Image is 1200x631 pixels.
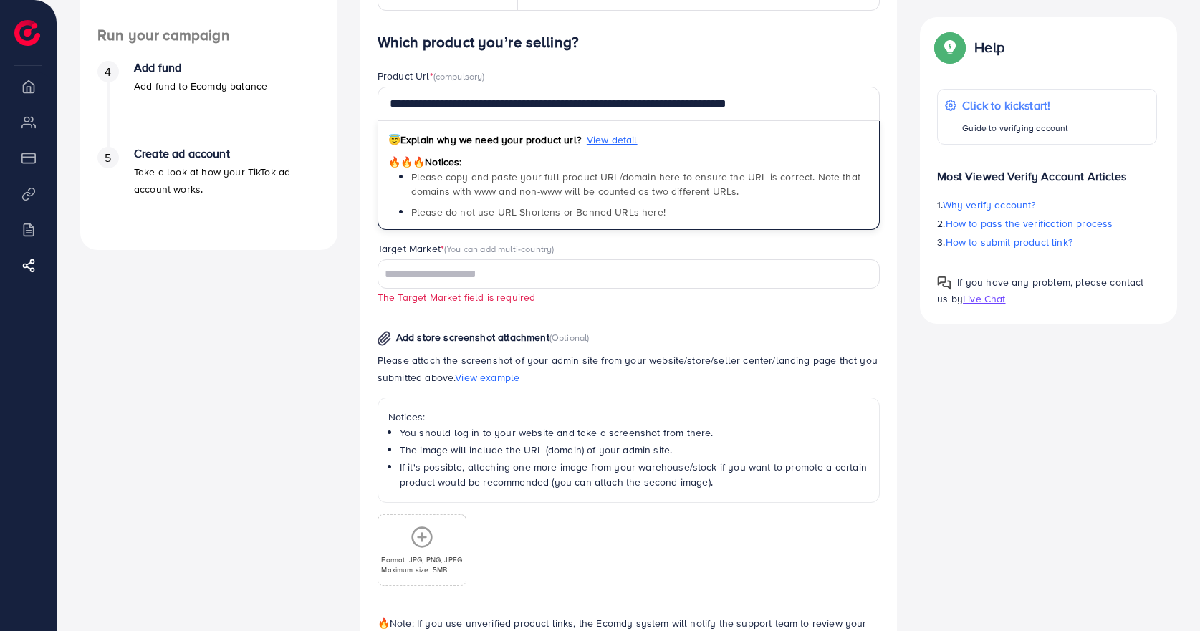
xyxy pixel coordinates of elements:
[937,233,1157,251] p: 3.
[380,264,862,286] input: Search for option
[381,564,462,574] p: Maximum size: 5MB
[937,275,1143,306] span: If you have any problem, please contact us by
[962,97,1068,114] p: Click to kickstart!
[388,133,581,147] span: Explain why we need your product url?
[378,69,485,83] label: Product Url
[974,39,1004,56] p: Help
[937,215,1157,232] p: 2.
[400,425,870,440] li: You should log in to your website and take a screenshot from there.
[937,196,1157,213] p: 1.
[105,150,111,166] span: 5
[444,242,554,255] span: (You can add multi-country)
[946,235,1072,249] span: How to submit product link?
[134,77,267,95] p: Add fund to Ecomdy balance
[134,163,320,198] p: Take a look at how your TikTok ad account works.
[378,241,555,256] label: Target Market
[80,61,337,147] li: Add fund
[937,34,963,60] img: Popup guide
[1139,567,1189,620] iframe: Chat
[378,290,536,304] small: The Target Market field is required
[388,408,870,425] p: Notices:
[381,554,462,564] p: Format: JPG, PNG, JPEG
[937,156,1157,185] p: Most Viewed Verify Account Articles
[388,155,462,169] span: Notices:
[962,120,1068,137] p: Guide to verifying account
[400,460,870,489] li: If it's possible, attaching one more image from your warehouse/stock if you want to promote a cer...
[134,147,320,160] h4: Create ad account
[105,64,111,80] span: 4
[378,352,880,386] p: Please attach the screenshot of your admin site from your website/store/seller center/landing pag...
[943,198,1036,212] span: Why verify account?
[946,216,1113,231] span: How to pass the verification process
[411,170,860,198] span: Please copy and paste your full product URL/domain here to ensure the URL is correct. Note that d...
[388,133,400,147] span: 😇
[400,443,870,457] li: The image will include the URL (domain) of your admin site.
[587,133,638,147] span: View detail
[937,276,951,290] img: Popup guide
[396,330,549,345] span: Add store screenshot attachment
[14,20,40,46] img: logo
[963,292,1005,306] span: Live Chat
[388,155,425,169] span: 🔥🔥🔥
[378,616,390,630] span: 🔥
[411,205,666,219] span: Please do not use URL Shortens or Banned URLs here!
[378,259,880,289] div: Search for option
[378,331,391,346] img: img
[433,69,485,82] span: (compulsory)
[134,61,267,74] h4: Add fund
[80,147,337,233] li: Create ad account
[549,331,590,344] span: (Optional)
[378,34,880,52] h4: Which product you’re selling?
[80,27,337,44] h4: Run your campaign
[455,370,519,385] span: View example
